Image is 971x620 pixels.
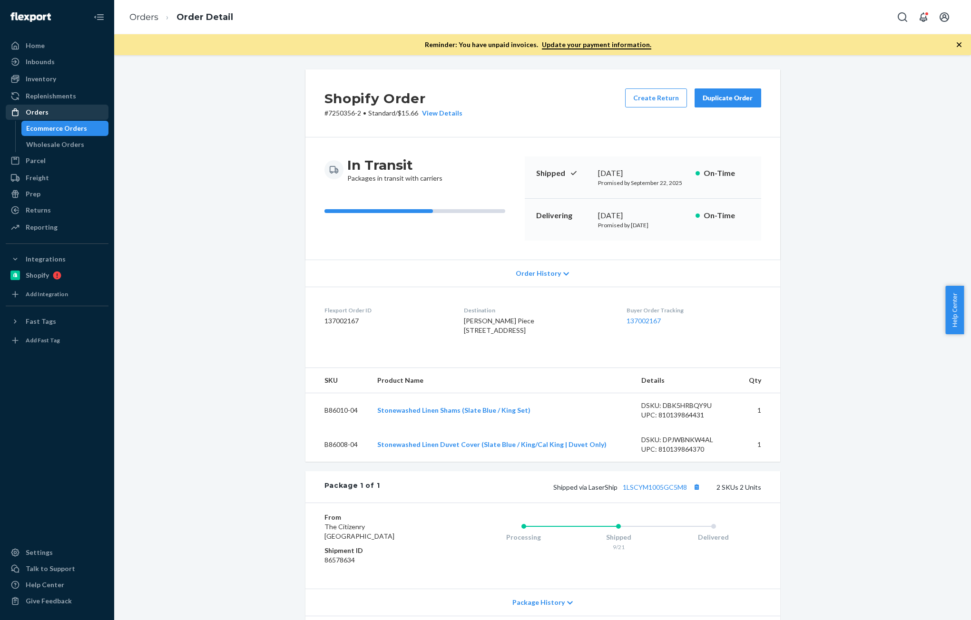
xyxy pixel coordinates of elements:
[704,210,750,221] p: On-Time
[380,481,761,493] div: 2 SKUs 2 Units
[464,306,611,314] dt: Destination
[26,91,76,101] div: Replenishments
[305,393,370,428] td: B86010-04
[324,546,438,555] dt: Shipment ID
[324,316,449,326] dd: 137002167
[418,108,462,118] button: View Details
[425,40,651,49] p: Reminder: You have unpaid invoices.
[324,481,380,493] div: Package 1 of 1
[536,168,590,179] p: Shipped
[704,168,750,179] p: On-Time
[476,533,571,542] div: Processing
[691,481,703,493] button: Copy tracking number
[893,8,912,27] button: Open Search Box
[305,427,370,462] td: B86008-04
[324,108,462,118] p: # 7250356-2 / $15.66
[641,445,731,454] div: UPC: 810139864370
[512,598,565,607] span: Package History
[641,410,731,420] div: UPC: 810139864431
[6,186,108,202] a: Prep
[26,124,87,133] div: Ecommerce Orders
[26,140,84,149] div: Wholesale Orders
[641,435,731,445] div: DSKU: DPJWBNKW4AL
[177,12,233,22] a: Order Detail
[324,306,449,314] dt: Flexport Order ID
[89,8,108,27] button: Close Navigation
[571,533,666,542] div: Shipped
[6,220,108,235] a: Reporting
[377,406,530,414] a: Stonewashed Linen Shams (Slate Blue / King Set)
[10,12,51,22] img: Flexport logo
[738,393,780,428] td: 1
[6,333,108,348] a: Add Fast Tag
[363,109,366,117] span: •
[666,533,761,542] div: Delivered
[542,40,651,49] a: Update your payment information.
[6,314,108,329] button: Fast Tags
[26,317,56,326] div: Fast Tags
[627,306,761,314] dt: Buyer Order Tracking
[6,54,108,69] a: Inbounds
[695,88,761,107] button: Duplicate Order
[347,156,442,183] div: Packages in transit with carriers
[623,483,687,491] a: 1LSCYM1005GC5M8
[6,268,108,283] a: Shopify
[6,577,108,592] a: Help Center
[377,440,607,448] a: Stonewashed Linen Duvet Cover (Slate Blue / King/Cal King | Duvet Only)
[26,156,46,165] div: Parcel
[26,74,56,84] div: Inventory
[26,57,55,67] div: Inbounds
[122,3,241,31] ol: breadcrumbs
[625,88,687,107] button: Create Return
[516,269,561,278] span: Order History
[6,71,108,87] a: Inventory
[634,368,738,393] th: Details
[536,210,590,221] p: Delivering
[6,153,108,168] a: Parcel
[26,254,66,264] div: Integrations
[370,368,633,393] th: Product Name
[553,483,703,491] span: Shipped via LaserShip
[6,105,108,120] a: Orders
[26,107,49,117] div: Orders
[571,543,666,551] div: 9/21
[324,513,438,522] dt: From
[26,205,51,215] div: Returns
[738,368,780,393] th: Qty
[935,8,954,27] button: Open account menu
[598,168,688,179] div: [DATE]
[598,210,688,221] div: [DATE]
[21,121,109,136] a: Ecommerce Orders
[26,564,75,573] div: Talk to Support
[945,286,964,334] button: Help Center
[129,12,158,22] a: Orders
[598,221,688,229] p: Promised by [DATE]
[347,156,442,174] h3: In Transit
[6,170,108,185] a: Freight
[26,271,49,280] div: Shopify
[21,137,109,152] a: Wholesale Orders
[6,38,108,53] a: Home
[26,223,58,232] div: Reporting
[26,548,53,557] div: Settings
[324,88,462,108] h2: Shopify Order
[305,368,370,393] th: SKU
[368,109,395,117] span: Standard
[6,287,108,302] a: Add Integration
[464,317,534,334] span: [PERSON_NAME] Piece [STREET_ADDRESS]
[6,593,108,609] button: Give Feedback
[738,427,780,462] td: 1
[26,580,64,590] div: Help Center
[6,88,108,104] a: Replenishments
[641,401,731,410] div: DSKU: DBK5HRBQY9U
[324,555,438,565] dd: 86578634
[703,93,753,103] div: Duplicate Order
[6,545,108,560] a: Settings
[6,203,108,218] a: Returns
[26,41,45,50] div: Home
[324,523,394,540] span: The Citizenry [GEOGRAPHIC_DATA]
[26,189,40,199] div: Prep
[26,290,68,298] div: Add Integration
